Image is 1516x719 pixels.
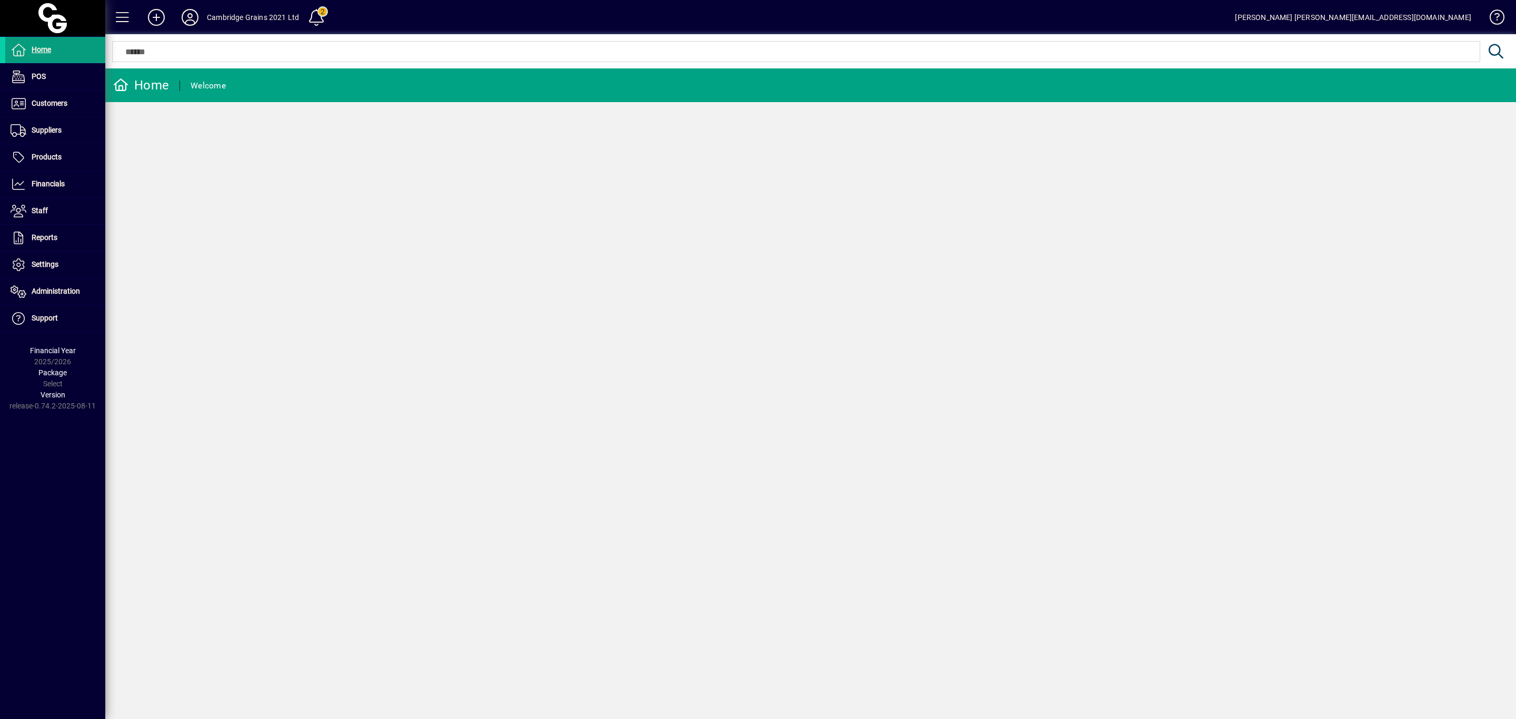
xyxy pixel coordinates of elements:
[38,368,67,377] span: Package
[32,179,65,188] span: Financials
[1482,2,1503,36] a: Knowledge Base
[32,126,62,134] span: Suppliers
[32,153,62,161] span: Products
[191,77,226,94] div: Welcome
[5,305,105,332] a: Support
[5,171,105,197] a: Financials
[41,391,65,399] span: Version
[32,233,57,242] span: Reports
[32,206,48,215] span: Staff
[5,91,105,117] a: Customers
[32,314,58,322] span: Support
[5,144,105,171] a: Products
[5,198,105,224] a: Staff
[32,99,67,107] span: Customers
[5,278,105,305] a: Administration
[113,77,169,94] div: Home
[1235,9,1471,26] div: [PERSON_NAME] [PERSON_NAME][EMAIL_ADDRESS][DOMAIN_NAME]
[5,64,105,90] a: POS
[32,72,46,81] span: POS
[5,225,105,251] a: Reports
[5,252,105,278] a: Settings
[173,8,207,27] button: Profile
[32,260,58,268] span: Settings
[139,8,173,27] button: Add
[30,346,76,355] span: Financial Year
[5,117,105,144] a: Suppliers
[32,45,51,54] span: Home
[207,9,299,26] div: Cambridge Grains 2021 Ltd
[32,287,80,295] span: Administration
